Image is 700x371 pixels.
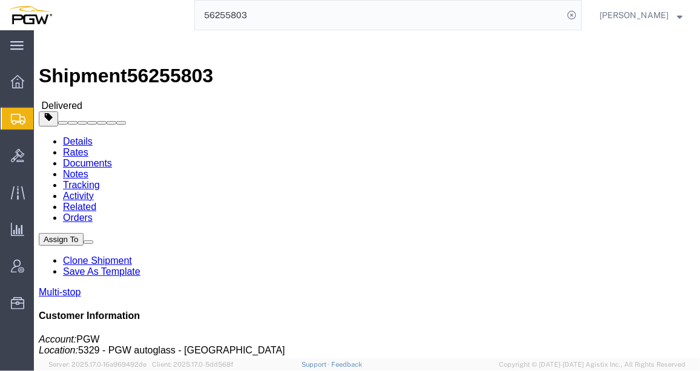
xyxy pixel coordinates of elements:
[152,361,233,368] span: Client: 2025.17.0-5dd568f
[499,360,685,370] span: Copyright © [DATE]-[DATE] Agistix Inc., All Rights Reserved
[302,361,332,368] a: Support
[195,1,563,30] input: Search for shipment number, reference number
[599,8,683,22] button: [PERSON_NAME]
[48,361,147,368] span: Server: 2025.17.0-16a969492de
[331,361,362,368] a: Feedback
[34,30,700,358] iframe: FS Legacy Container
[8,6,52,24] img: logo
[599,8,669,22] span: Ksenia Gushchina-Kerecz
